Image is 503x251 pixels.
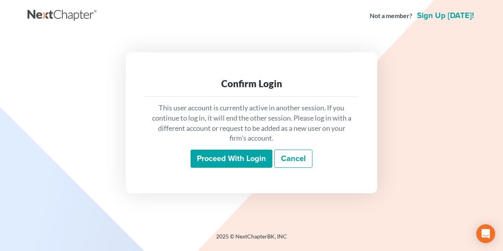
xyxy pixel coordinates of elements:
[476,224,495,243] div: Open Intercom Messenger
[191,150,272,168] input: Proceed with login
[274,150,312,168] a: Cancel
[370,11,412,20] strong: Not a member?
[151,77,352,90] div: Confirm Login
[151,103,352,143] p: This user account is currently active in another session. If you continue to log in, it will end ...
[28,233,475,247] div: 2025 © NextChapterBK, INC
[415,12,475,20] a: Sign up [DATE]!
